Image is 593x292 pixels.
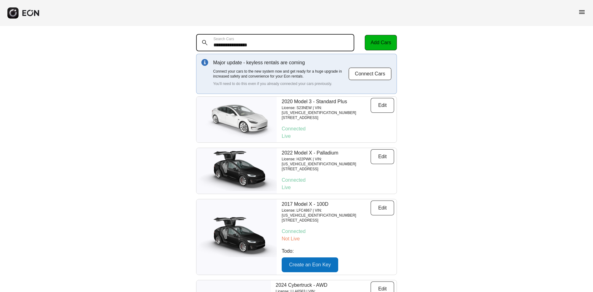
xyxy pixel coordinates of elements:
p: 2017 Model X - 100D [282,201,371,208]
span: menu [578,8,586,16]
p: License: LFC4867 | VIN: [US_VEHICLE_IDENTIFICATION_NUMBER] [282,208,371,218]
p: Connected [282,228,394,235]
img: car [196,217,277,257]
p: Connected [282,125,394,133]
p: 2024 Cybertruck - AWD [276,281,371,289]
button: Connect Cars [348,67,392,80]
p: 2022 Model X - Palladium [282,149,371,157]
p: Live [282,133,394,140]
img: car [196,151,277,191]
button: Edit [371,201,394,215]
label: Search Cars [213,36,234,41]
p: Todo: [282,248,394,255]
p: Connect your cars to the new system now and get ready for a huge upgrade in increased safety and ... [213,69,348,79]
p: Not Live [282,235,394,243]
img: car [196,99,277,140]
p: Live [282,184,394,191]
button: Edit [371,149,394,164]
p: License: S23NEW | VIN: [US_VEHICLE_IDENTIFICATION_NUMBER] [282,105,371,115]
p: [STREET_ADDRESS] [282,218,371,223]
p: License: H22PWK | VIN: [US_VEHICLE_IDENTIFICATION_NUMBER] [282,157,371,167]
p: [STREET_ADDRESS] [282,115,371,120]
button: Edit [371,98,394,113]
p: [STREET_ADDRESS] [282,167,371,171]
p: You'll need to do this even if you already connected your cars previously. [213,81,348,86]
img: info [201,59,208,66]
p: Connected [282,176,394,184]
button: Add Cars [365,35,397,50]
p: 2020 Model 3 - Standard Plus [282,98,371,105]
p: Major update - keyless rentals are coming [213,59,348,66]
button: Create an Eon Key [282,257,338,272]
